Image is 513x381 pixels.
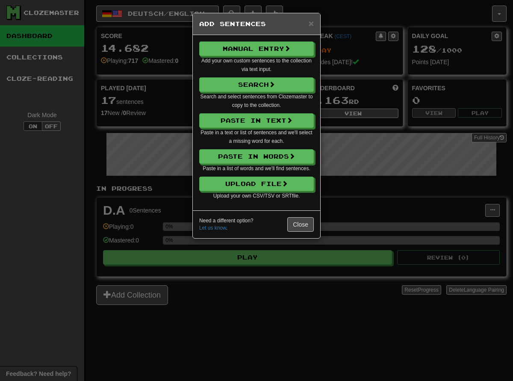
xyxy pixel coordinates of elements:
button: Close [309,19,314,28]
h5: Add Sentences [199,20,314,28]
span: × [309,18,314,28]
button: Paste in Text [199,113,314,128]
small: Paste in a text or list of sentences and we'll select a missing word for each. [200,130,312,144]
small: Upload your own CSV/TSV or SRT file. [213,193,300,199]
button: Search [199,77,314,92]
small: Need a different option? . [199,217,254,232]
button: Manual Entry [199,41,314,56]
small: Add your own custom sentences to the collection via text input. [201,58,312,72]
button: Upload File [199,177,314,191]
button: Paste in Words [199,149,314,164]
button: Close [287,217,314,232]
small: Search and select sentences from Clozemaster to copy to the collection. [200,94,313,108]
a: Let us know [199,225,226,231]
small: Paste in a list of words and we'll find sentences. [203,165,310,171]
